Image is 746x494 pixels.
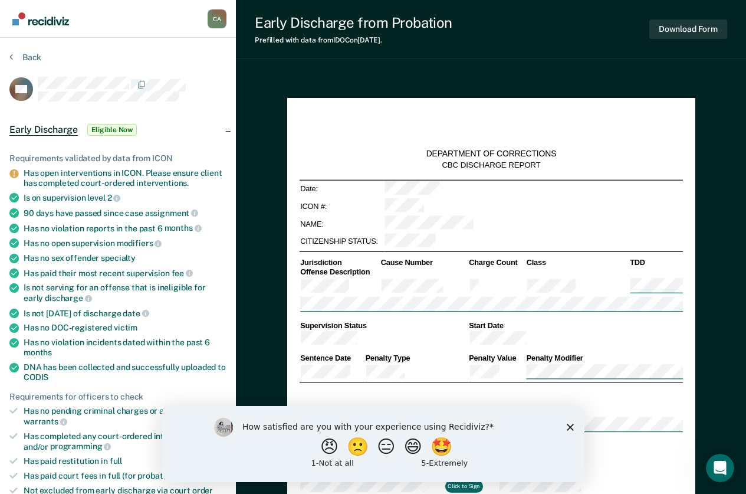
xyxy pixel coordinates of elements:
span: assignment [145,208,198,218]
div: Prefilled with data from IDOC on [DATE] . [255,36,452,44]
div: CBC DISCHARGE REPORT [442,160,540,170]
div: Is not [DATE] of discharge [24,308,226,319]
th: Class [525,258,629,268]
th: Jurisdiction [299,258,380,268]
div: Has no violation incidents dated within the past 6 [24,338,226,358]
div: Requirements for officers to check [9,392,226,402]
span: 2 [107,193,121,202]
button: Profile dropdown button [208,9,226,28]
div: Requirements validated by data from ICON [9,153,226,163]
div: 90 days have passed since case [24,208,226,218]
div: Is not serving for an offense that is ineligible for early [24,283,226,303]
span: fee [172,269,193,278]
span: programming [50,441,111,451]
th: Offense Description [299,267,380,277]
button: Back [9,52,41,63]
th: Penalty Value [468,354,525,364]
img: Recidiviz [12,12,69,25]
div: Has no pending criminal charges or active [24,406,226,426]
th: Sentence Date [299,354,364,364]
iframe: Survey by Kim from Recidiviz [162,406,584,482]
span: Eligible Now [87,124,137,136]
div: Has no DOC-registered [24,323,226,333]
span: CODIS [24,372,48,382]
span: months [24,348,52,357]
td: Date: [299,180,383,198]
div: Has paid their most recent supervision [24,268,226,279]
div: DNA has been collected and successfully uploaded to [24,362,226,382]
td: ICON #: [299,198,383,215]
div: Has no violation reports in the past 6 [24,223,226,234]
span: warrants [24,417,67,426]
div: Has paid court fees in full (for probation [24,471,226,481]
div: DEPARTMENT OF CORRECTIONS [426,149,556,159]
th: Penalty Modifier [525,354,683,364]
div: Progress of Supervision/Restitution Status/Recommendations: [299,407,682,417]
th: Supervision Status [299,320,468,331]
div: C A [208,9,226,28]
span: date [123,309,149,318]
div: Has completed any court-ordered interventions and/or [24,431,226,452]
td: CITIZENSHIP STATUS: [299,233,383,250]
span: specialty [101,253,136,263]
div: Early Discharge from Probation [255,14,452,31]
span: Early Discharge [9,124,78,136]
button: Click to Sign [445,480,482,492]
div: Has paid restitution in [24,456,226,466]
div: Has open interventions in ICON. Please ensure client has completed court-ordered interventions. [24,168,226,188]
div: Has no sex offender [24,253,226,263]
span: full [110,456,122,466]
th: Cause Number [380,258,468,268]
span: victim [114,323,137,332]
th: Charge Count [468,258,525,268]
div: Is on supervision level [24,192,226,203]
td: NAME: [299,215,383,233]
span: modifiers [117,238,162,248]
span: months [165,223,202,233]
th: TDD [629,258,682,268]
iframe: Intercom live chat [706,454,734,482]
th: Start Date [468,320,682,331]
button: Download Form [649,19,727,39]
div: Has no open supervision [24,238,226,248]
th: Penalty Type [364,354,468,364]
span: discharge [45,293,92,303]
